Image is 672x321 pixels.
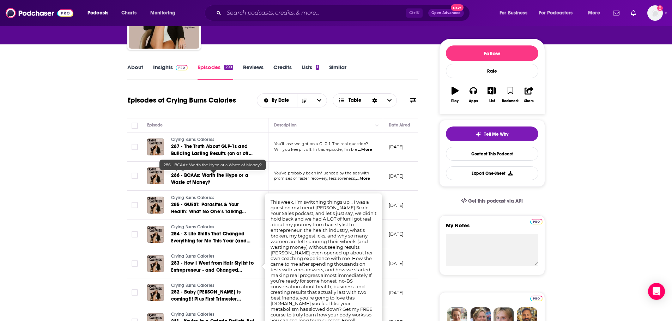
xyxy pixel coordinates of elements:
a: 286 - BCAAs: Worth the Hype or a Waste of Money? [171,172,256,186]
a: 284 - 3 Life Shifts That Changed Everything for Me This Year (and Might for You Too) [171,230,256,245]
div: Play [451,99,459,103]
span: ...More [356,176,370,181]
a: 283 - How I Went from Hair Stylist to Entrepreneur - and Changed Hundreds of Lives (including my ... [171,260,256,274]
span: Tell Me Why [484,131,508,137]
a: Pro website [530,218,543,224]
span: Will you keep it off. In this episode, I’m bre [274,147,358,152]
span: Crying Burns Calories [171,254,214,259]
button: Bookmark [501,82,520,107]
span: For Business [500,8,527,18]
div: Rate [446,64,538,78]
input: Search podcasts, credits, & more... [224,7,406,19]
p: [DATE] [389,260,404,266]
div: Episode [147,121,163,129]
span: 286 - BCAAs: Worth the Hype or a Waste of Money? [164,162,262,167]
a: About [127,64,143,80]
a: Credits [273,64,292,80]
span: Crying Burns Calories [171,166,214,171]
span: Crying Burns Calories [171,224,214,229]
a: Episodes290 [198,64,233,80]
div: 290 [224,65,233,70]
h2: Choose List sort [257,93,327,107]
button: Sort Direction [297,94,312,107]
button: Show profile menu [647,5,663,21]
a: Crying Burns Calories [171,253,256,260]
span: Ctrl K [406,8,423,18]
div: Bookmark [502,99,519,103]
img: Podchaser Pro [530,219,543,224]
button: Choose View [333,93,397,107]
button: open menu [534,7,583,19]
div: Apps [469,99,478,103]
p: [DATE] [389,231,404,237]
p: [DATE] [389,202,404,208]
span: You’ve probably been influenced by the ads with [274,171,369,175]
span: Get this podcast via API [468,198,523,204]
span: Table [349,98,361,103]
a: InsightsPodchaser Pro [153,64,188,80]
span: Crying Burns Calories [171,283,214,288]
label: My Notes [446,222,538,234]
a: Crying Burns Calories [171,195,256,201]
div: 1 [316,65,319,70]
h1: Episodes of Crying Burns Calories [127,96,236,105]
button: Apps [464,82,483,107]
button: Play [446,82,464,107]
span: 286 - BCAAs: Worth the Hype or a Waste of Money? [171,172,248,185]
span: Toggle select row [132,173,138,179]
button: Follow [446,45,538,61]
a: 287 - The Truth About GLP-1s and Building Lasting Results (on or off them!) [171,143,256,157]
button: Export One-Sheet [446,166,538,180]
a: Reviews [243,64,264,80]
img: tell me why sparkle [476,131,481,137]
img: Podchaser - Follow, Share and Rate Podcasts [6,6,73,20]
a: 285 - GUEST: Parasites & Your Health: What No One’s Talking About (Until Now) [171,201,256,215]
div: Share [524,99,534,103]
span: Toggle select row [132,144,138,150]
span: For Podcasters [539,8,573,18]
span: Logged in as PTEPR25 [647,5,663,21]
a: Crying Burns Calories [171,311,256,318]
a: Crying Burns Calories [171,283,256,289]
span: Crying Burns Calories [171,137,214,142]
div: Search podcasts, credits, & more... [211,5,477,21]
p: [DATE] [389,144,404,150]
span: Toggle select row [132,202,138,208]
button: open menu [145,7,184,19]
a: Pro website [530,295,543,301]
button: open menu [312,94,327,107]
img: User Profile [647,5,663,21]
span: You’ll lose weight on a GLP-1. The real question? [274,141,368,146]
a: Show notifications dropdown [610,7,622,19]
button: open menu [257,98,297,103]
span: 287 - The Truth About GLP-1s and Building Lasting Results (on or off them!) [171,143,253,163]
span: ...More [358,147,372,153]
span: Charts [121,8,137,18]
a: Similar [329,64,346,80]
span: New [451,4,464,11]
button: Open AdvancedNew [428,9,464,17]
button: open menu [583,7,609,19]
button: open menu [495,7,536,19]
div: Sort Direction [367,94,382,107]
a: Lists1 [302,64,319,80]
span: 285 - GUEST: Parasites & Your Health: What No One’s Talking About (Until Now) [171,202,246,222]
button: Share [520,82,538,107]
span: 282 - Baby [PERSON_NAME] is coming!!! Plus First Trimester Reflections & a New Chapter in Business [171,289,244,316]
img: Podchaser Pro [530,296,543,301]
a: 282 - Baby [PERSON_NAME] is coming!!! Plus First Trimester Reflections & a New Chapter in Business [171,289,256,303]
a: Show notifications dropdown [628,7,639,19]
span: Monitoring [150,8,175,18]
span: Toggle select row [132,289,138,296]
span: Crying Burns Calories [171,195,214,200]
span: Podcasts [87,8,108,18]
span: Toggle select row [132,260,138,267]
p: [DATE] [389,173,404,179]
span: 283 - How I Went from Hair Stylist to Entrepreneur - and Changed Hundreds of Lives (including my ... [171,260,254,287]
button: open menu [83,7,117,19]
a: Crying Burns Calories [171,137,256,143]
div: Description [274,121,297,129]
div: Date Aired [389,121,410,129]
